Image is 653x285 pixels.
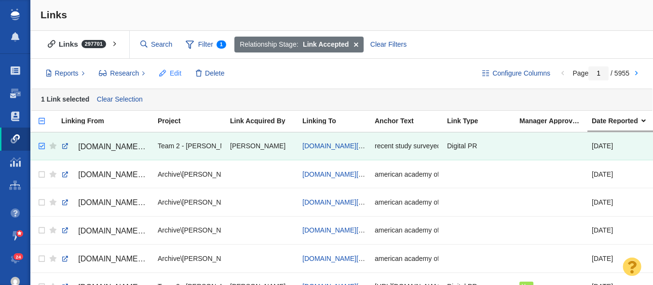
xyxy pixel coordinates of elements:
[217,40,226,49] span: 1
[41,95,89,103] strong: 1 Link selected
[158,164,221,184] div: Archive\[PERSON_NAME]'s Clients\Online CPR\Online CPR - Scholarship
[226,132,298,160] td: Jim Miller
[78,255,160,263] span: [DOMAIN_NAME][URL]
[492,68,550,78] span: Configure Columns
[78,142,160,151] span: [DOMAIN_NAME][URL]
[61,117,157,124] div: Linking From
[230,142,286,150] span: [PERSON_NAME]
[136,36,177,53] input: Search
[519,117,591,126] a: Manager Approved Link?
[443,132,515,160] td: Digital PR
[95,92,145,107] a: Clear Selection
[61,117,157,126] a: Linking From
[158,248,221,269] div: Archive\[PERSON_NAME]'s Clients\Online CPR\Online CPR - Scholarship
[375,164,438,184] div: american academy of cpr & first aid scholarship
[302,117,374,126] a: Linking To
[375,248,438,269] div: american academy of cpr & first aid scholarship
[41,9,67,20] span: Links
[302,226,374,234] a: [DOMAIN_NAME][URL]
[230,117,301,124] div: Link Acquired By
[94,65,151,82] button: Research
[375,117,446,124] div: Anchor Text
[447,117,518,124] div: Link Type
[365,37,412,53] div: Clear Filters
[61,251,149,267] a: [DOMAIN_NAME][URL]
[375,220,438,241] div: american academy of cpr & first aid scholarship
[158,220,221,241] div: Archive\[PERSON_NAME]'s Clients\Online CPR\Online CPR - Scholarship
[303,39,349,50] strong: Link Accepted
[302,142,374,150] a: [DOMAIN_NAME][URL]
[61,139,149,155] a: [DOMAIN_NAME][URL]
[78,170,160,179] span: [DOMAIN_NAME][URL]
[11,9,19,20] img: buzzstream_logo_iconsimple.png
[110,68,139,78] span: Research
[302,255,374,262] a: [DOMAIN_NAME][URL]
[41,65,90,82] button: Reports
[154,65,187,82] button: Edit
[302,198,374,206] a: [DOMAIN_NAME][URL]
[447,117,518,126] a: Link Type
[230,117,301,126] a: Link Acquired By
[375,136,438,156] div: recent study surveyed
[170,68,181,78] span: Edit
[477,65,556,82] button: Configure Columns
[240,39,298,50] span: Relationship Stage:
[78,227,160,235] span: [DOMAIN_NAME][URL]
[78,198,160,207] span: [DOMAIN_NAME][URL]
[61,194,149,211] a: [DOMAIN_NAME][URL]
[302,170,374,178] a: [DOMAIN_NAME][URL]
[158,192,221,212] div: Archive\[PERSON_NAME]'s Clients\Online CPR\Online CPR - Scholarship
[375,117,446,126] a: Anchor Text
[61,167,149,183] a: [DOMAIN_NAME][URL]
[180,36,231,54] span: Filter
[14,253,24,260] span: 24
[205,68,224,78] span: Delete
[158,117,229,124] div: Project
[55,68,79,78] span: Reports
[519,117,591,124] div: Manager Approved Link?
[447,142,477,150] span: Digital PR
[375,192,438,212] div: american academy of cpr & first aid scholarship
[61,223,149,239] a: [DOMAIN_NAME][URL]
[158,136,221,156] div: Team 2 - [PERSON_NAME] | [PERSON_NAME] | [PERSON_NAME]\Team Software\Team Software - Digital PR -...
[572,69,629,77] span: Page / 5955
[302,117,374,124] div: Linking To
[190,65,230,82] button: Delete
